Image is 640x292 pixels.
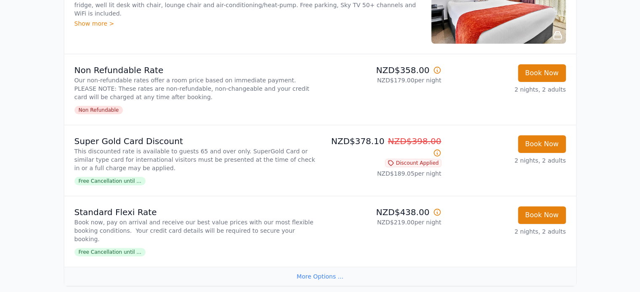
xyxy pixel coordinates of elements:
div: More Options ... [64,267,576,286]
p: Super Gold Card Discount [74,135,317,147]
span: Discount Applied [385,159,441,167]
p: 2 nights, 2 adults [448,156,566,165]
p: NZD$189.05 per night [324,169,441,178]
p: Book now, pay on arrival and receive our best value prices with our most flexible booking conditi... [74,218,317,243]
p: Standard Flexi Rate [74,206,317,218]
p: NZD$438.00 [324,206,441,218]
span: Non Refundable [74,106,123,114]
p: NZD$219.00 per night [324,218,441,226]
div: Show more > [74,19,421,28]
button: Book Now [518,135,566,153]
p: 2 nights, 2 adults [448,85,566,94]
span: NZD$398.00 [388,136,441,146]
p: NZD$179.00 per night [324,76,441,84]
p: This discounted rate is available to guests 65 and over only. SuperGold Card or similar type card... [74,147,317,172]
span: Free Cancellation until ... [74,177,146,185]
span: Free Cancellation until ... [74,248,146,256]
p: NZD$378.10 [324,135,441,159]
p: Our non-refundable rates offer a room price based on immediate payment. PLEASE NOTE: These rates ... [74,76,317,101]
button: Book Now [518,64,566,82]
p: NZD$358.00 [324,64,441,76]
p: Non Refundable Rate [74,64,317,76]
button: Book Now [518,206,566,224]
p: 2 nights, 2 adults [448,227,566,236]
